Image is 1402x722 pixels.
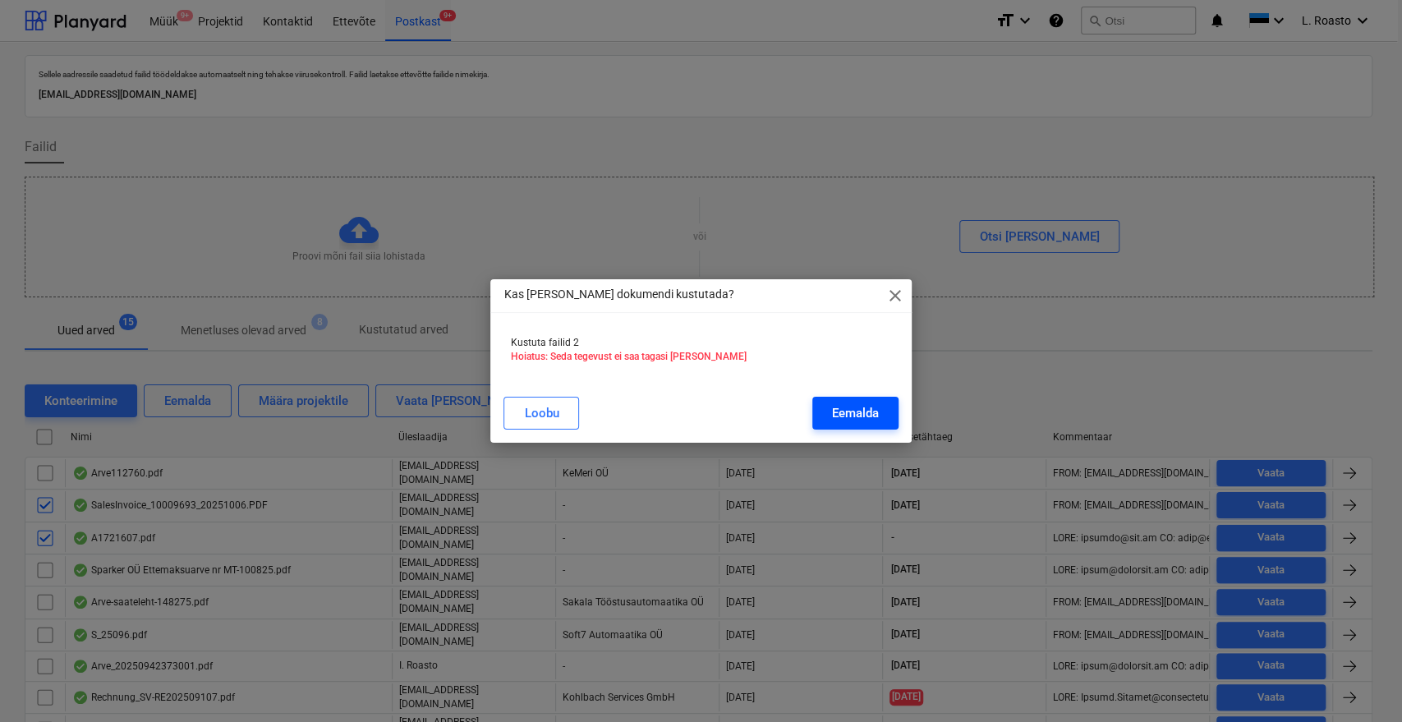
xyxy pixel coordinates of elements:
p: Hoiatus: Seda tegevust ei saa tagasi [PERSON_NAME] [510,350,891,364]
button: Eemalda [812,397,899,430]
span: close [885,286,905,306]
p: Kas [PERSON_NAME] dokumendi kustutada? [503,286,733,303]
div: Loobu [524,402,559,424]
p: Kustuta failid 2 [510,336,891,350]
div: Eemalda [832,402,879,424]
button: Loobu [503,397,579,430]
